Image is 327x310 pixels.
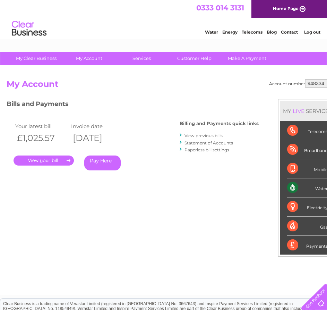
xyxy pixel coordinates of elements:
th: [DATE] [69,131,125,145]
div: LIVE [291,108,306,114]
a: Telecoms [242,29,263,35]
h4: Billing and Payments quick links [180,121,259,126]
a: Make A Payment [218,52,276,65]
a: Customer Help [166,52,223,65]
a: Paperless bill settings [184,147,229,152]
a: Pay Here [84,156,121,170]
a: 0333 014 3131 [196,3,244,12]
a: Log out [304,29,320,35]
a: Energy [222,29,238,35]
a: Contact [281,29,298,35]
a: Blog [267,29,277,35]
a: Services [113,52,170,65]
a: View previous bills [184,133,223,138]
a: . [14,156,74,166]
h3: Bills and Payments [7,99,259,111]
img: logo.png [11,18,47,39]
th: £1,025.57 [14,131,69,145]
a: Water [205,29,218,35]
a: My Clear Business [8,52,65,65]
td: Invoice date [69,122,125,131]
a: Statement of Accounts [184,140,233,145]
a: My Account [60,52,118,65]
td: Your latest bill [14,122,69,131]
